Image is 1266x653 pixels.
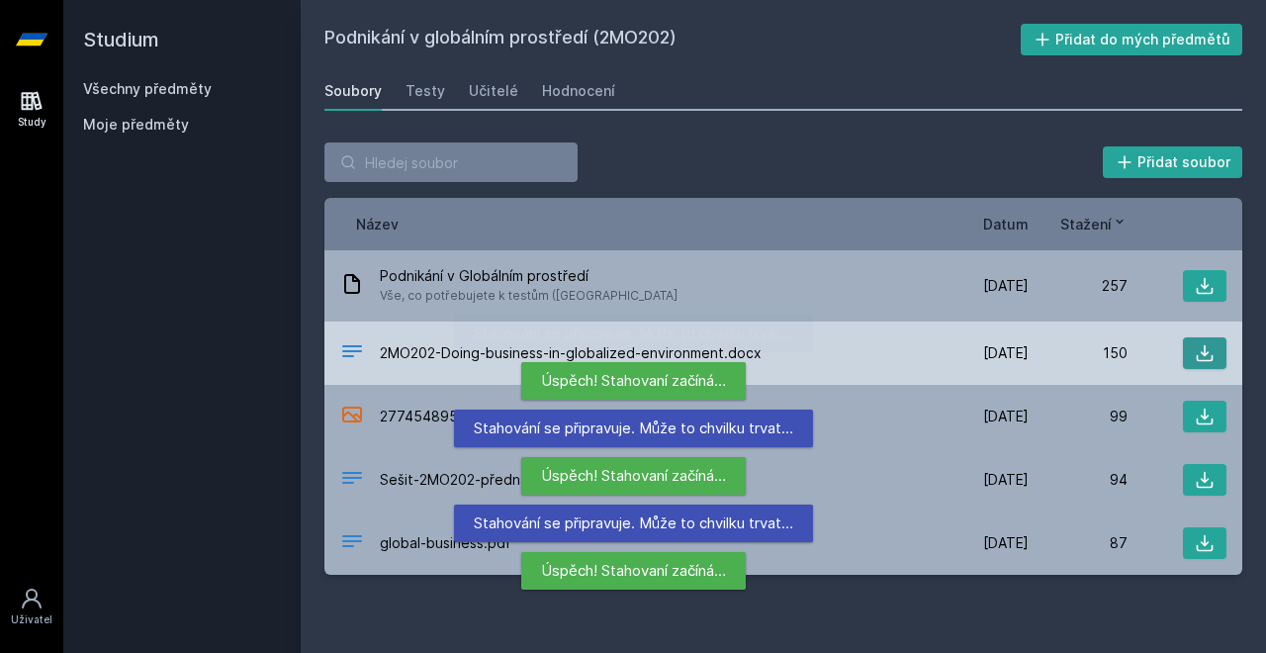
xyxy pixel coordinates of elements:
[83,115,189,135] span: Moje předměty
[1060,214,1128,234] button: Stažení
[983,276,1029,296] span: [DATE]
[521,552,746,590] div: Úspěch! Stahovaní začíná…
[380,470,628,490] span: Sešit-2MO202-přednáška-cviko.docx
[454,315,813,352] div: Stahování se připravuje. Může to chvilku trvat…
[380,407,800,426] span: 277454895_373479777974927_2836001487576767596_n.jpg
[380,343,762,363] span: 2MO202-Doing-business-in-globalized-environment.docx
[469,71,518,111] a: Učitelé
[983,343,1029,363] span: [DATE]
[340,529,364,558] div: PDF
[454,410,813,447] div: Stahování se připravuje. Může to chvilku trvat…
[380,286,678,306] span: Vše, co potřebujete k testům ([GEOGRAPHIC_DATA]
[454,505,813,542] div: Stahování se připravuje. Může to chvilku trvat…
[4,79,59,140] a: Study
[542,71,615,111] a: Hodnocení
[521,362,746,400] div: Úspěch! Stahovaní začíná…
[983,214,1029,234] button: Datum
[1029,343,1128,363] div: 150
[1029,276,1128,296] div: 257
[542,81,615,101] div: Hodnocení
[356,214,399,234] button: Název
[18,115,46,130] div: Study
[406,81,445,101] div: Testy
[340,403,364,431] div: JPEG
[11,612,52,627] div: Uživatel
[324,71,382,111] a: Soubory
[324,142,578,182] input: Hledej soubor
[340,466,364,495] div: DOCX
[1021,24,1243,55] button: Přidat do mých předmětů
[380,533,511,553] span: global-business.pdf
[469,81,518,101] div: Učitelé
[1029,470,1128,490] div: 94
[521,457,746,495] div: Úspěch! Stahovaní začíná…
[1029,407,1128,426] div: 99
[983,470,1029,490] span: [DATE]
[340,339,364,368] div: DOCX
[324,81,382,101] div: Soubory
[4,577,59,637] a: Uživatel
[324,24,1021,55] h2: Podnikání v globálním prostředí (2MO202)
[1060,214,1112,234] span: Stažení
[983,533,1029,553] span: [DATE]
[1103,146,1243,178] button: Přidat soubor
[406,71,445,111] a: Testy
[83,80,212,97] a: Všechny předměty
[380,266,678,286] span: Podnikání v Globálním prostředí
[983,407,1029,426] span: [DATE]
[1029,533,1128,553] div: 87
